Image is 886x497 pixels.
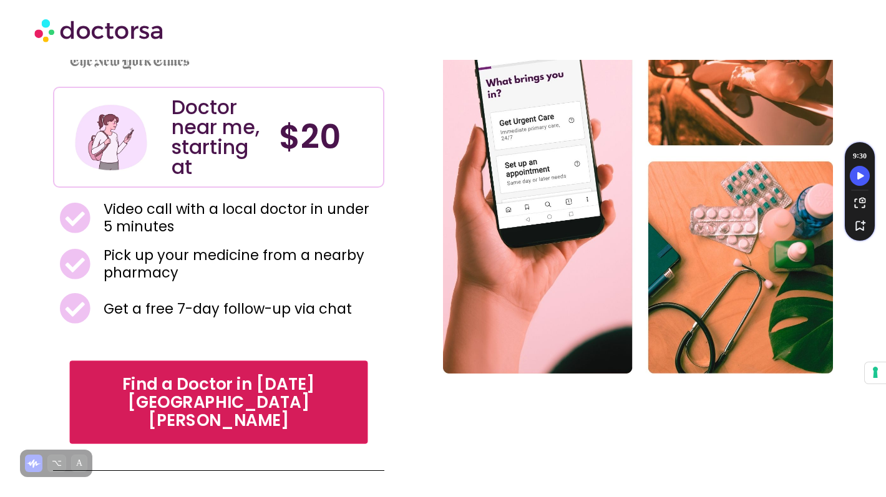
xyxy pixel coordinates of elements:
div: Doctor near me, starting at [172,97,266,177]
span: Find a Doctor in [DATE][GEOGRAPHIC_DATA][PERSON_NAME] [87,375,351,429]
img: Illustration depicting a young woman in a casual outfit, engaged with her smartphone. She has a p... [73,100,149,176]
button: Your consent preferences for tracking technologies [865,362,886,384]
span: Pick up your medicine from a nearby pharmacy [100,246,378,281]
a: Find a Doctor in [DATE][GEOGRAPHIC_DATA][PERSON_NAME] [70,361,368,444]
span: Get a free 7-day follow-up via chat [100,300,352,317]
h4: $20 [279,122,374,152]
span: Video call with a local doctor in under 5 minutes [100,200,378,235]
